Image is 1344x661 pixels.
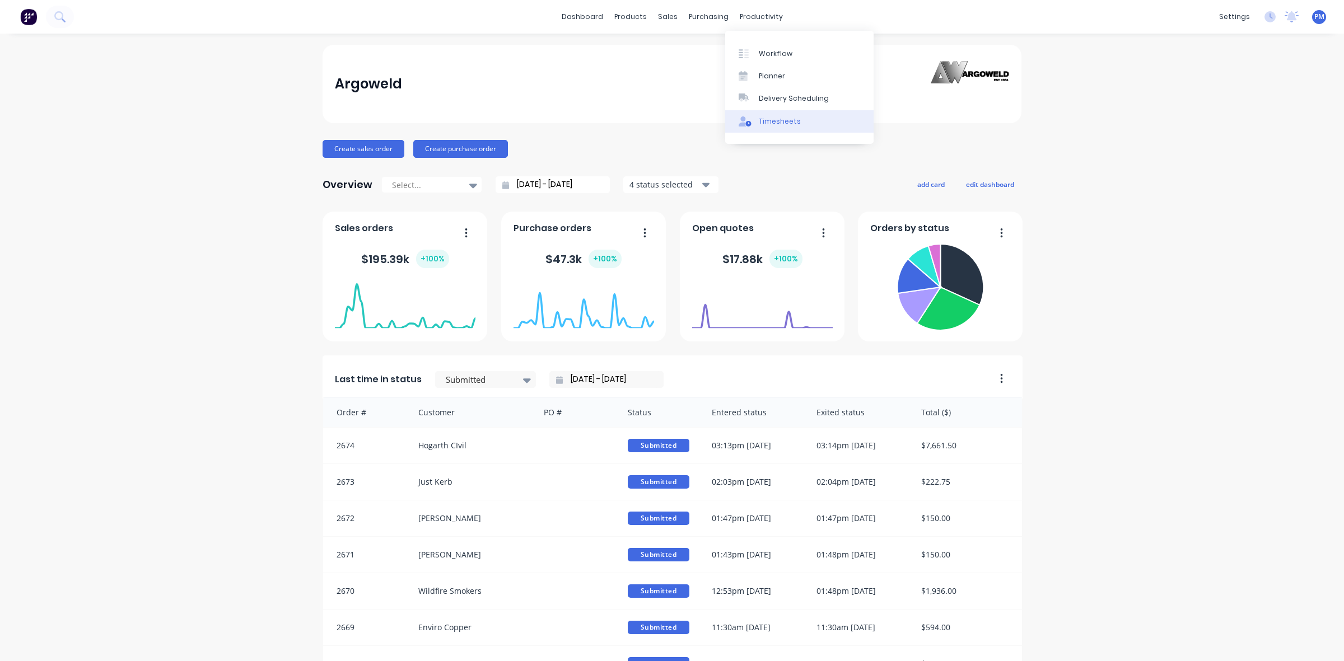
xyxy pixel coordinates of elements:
[910,500,1022,536] div: $150.00
[1214,8,1256,25] div: settings
[805,500,910,536] div: 01:47pm [DATE]
[323,397,407,427] div: Order #
[910,573,1022,609] div: $1,936.00
[407,610,533,645] div: Enviro Copper
[407,464,533,500] div: Just Kerb
[959,177,1021,191] button: edit dashboard
[805,397,910,427] div: Exited status
[407,397,533,427] div: Customer
[910,428,1022,463] div: $7,661.50
[759,49,792,59] div: Workflow
[628,512,689,525] span: Submitted
[623,176,718,193] button: 4 status selected
[805,573,910,609] div: 01:48pm [DATE]
[628,621,689,634] span: Submitted
[759,93,829,104] div: Delivery Scheduling
[931,61,1009,107] img: Argoweld
[533,397,617,427] div: PO #
[805,537,910,573] div: 01:48pm [DATE]
[701,610,805,645] div: 11:30am [DATE]
[335,73,402,95] div: Argoweld
[323,174,372,196] div: Overview
[545,250,622,268] div: $ 47.3k
[910,177,952,191] button: add card
[769,250,802,268] div: + 100 %
[805,610,910,645] div: 11:30am [DATE]
[617,397,701,427] div: Status
[416,250,449,268] div: + 100 %
[725,42,874,64] a: Workflow
[759,116,801,126] div: Timesheets
[20,8,37,25] img: Factory
[323,500,407,536] div: 2672
[628,439,689,452] span: Submitted
[692,222,754,235] span: Open quotes
[805,428,910,463] div: 03:14pm [DATE]
[683,8,734,25] div: purchasing
[361,250,449,268] div: $ 195.39k
[701,428,805,463] div: 03:13pm [DATE]
[725,110,874,133] a: Timesheets
[725,87,874,110] a: Delivery Scheduling
[407,500,533,536] div: [PERSON_NAME]
[652,8,683,25] div: sales
[556,8,609,25] a: dashboard
[734,8,788,25] div: productivity
[910,397,1022,427] div: Total ($)
[725,65,874,87] a: Planner
[514,222,591,235] span: Purchase orders
[323,428,407,463] div: 2674
[609,8,652,25] div: products
[335,222,393,235] span: Sales orders
[323,610,407,645] div: 2669
[701,537,805,573] div: 01:43pm [DATE]
[701,464,805,500] div: 02:03pm [DATE]
[323,464,407,500] div: 2673
[323,140,404,158] button: Create sales order
[870,222,949,235] span: Orders by status
[910,464,1022,500] div: $222.75
[1314,12,1324,22] span: PM
[701,573,805,609] div: 12:53pm [DATE]
[722,250,802,268] div: $ 17.88k
[805,464,910,500] div: 02:04pm [DATE]
[589,250,622,268] div: + 100 %
[629,179,700,190] div: 4 status selected
[407,573,533,609] div: Wildfire Smokers
[413,140,508,158] button: Create purchase order
[407,537,533,573] div: [PERSON_NAME]
[701,397,805,427] div: Entered status
[628,475,689,489] span: Submitted
[910,537,1022,573] div: $150.00
[323,573,407,609] div: 2670
[910,610,1022,645] div: $594.00
[323,537,407,573] div: 2671
[335,373,422,386] span: Last time in status
[759,71,785,81] div: Planner
[628,548,689,561] span: Submitted
[628,584,689,598] span: Submitted
[407,428,533,463] div: Hogarth CIvil
[701,500,805,536] div: 01:47pm [DATE]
